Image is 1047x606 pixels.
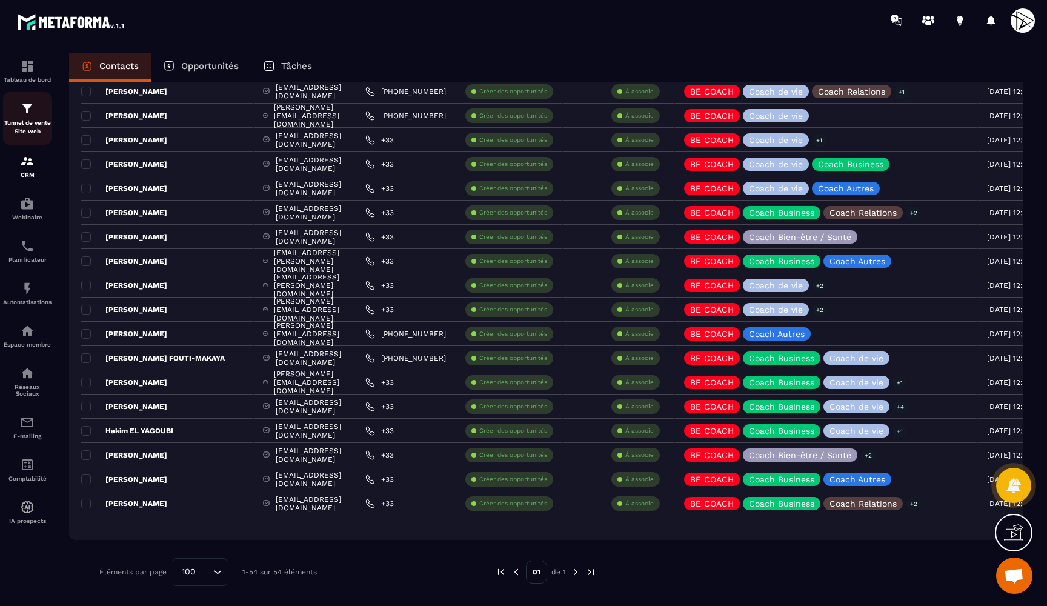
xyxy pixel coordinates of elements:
[81,329,167,339] p: [PERSON_NAME]
[479,208,547,217] p: Créer des opportunités
[479,451,547,459] p: Créer des opportunités
[365,305,394,315] a: +33
[3,230,52,272] a: schedulerschedulerPlanificateur
[749,281,803,290] p: Coach de vie
[749,233,851,241] p: Coach Bien-être / Santé
[99,568,167,576] p: Éléments par page
[81,281,167,290] p: [PERSON_NAME]
[251,53,324,82] a: Tâches
[479,112,547,120] p: Créer des opportunités
[690,427,734,435] p: BE COACH
[892,401,908,413] p: +4
[625,475,654,484] p: À associe
[365,135,394,145] a: +33
[3,433,52,439] p: E-mailing
[987,330,1042,338] p: [DATE] 12:57:00
[281,61,312,72] p: Tâches
[479,136,547,144] p: Créer des opportunités
[892,376,907,389] p: +1
[365,378,394,387] a: +33
[829,499,897,508] p: Coach Relations
[365,474,394,484] a: +33
[365,281,394,290] a: +33
[690,354,734,362] p: BE COACH
[987,160,1042,168] p: [DATE] 12:57:00
[3,448,52,491] a: accountantaccountantComptabilité
[625,208,654,217] p: À associe
[3,171,52,178] p: CRM
[749,475,814,484] p: Coach Business
[365,499,394,508] a: +33
[365,232,394,242] a: +33
[511,567,522,578] img: prev
[625,281,654,290] p: À associe
[20,458,35,472] img: accountant
[3,299,52,305] p: Automatisations
[829,475,885,484] p: Coach Autres
[496,567,507,578] img: prev
[987,184,1042,193] p: [DATE] 12:57:00
[81,353,225,363] p: [PERSON_NAME] FOUTI-MAKAYA
[829,354,883,362] p: Coach de vie
[365,426,394,436] a: +33
[151,53,251,82] a: Opportunités
[479,184,547,193] p: Créer des opportunités
[812,134,826,147] p: +1
[749,354,814,362] p: Coach Business
[3,92,52,145] a: formationformationTunnel de vente Site web
[996,558,1032,594] div: Ouvrir le chat
[479,354,547,362] p: Créer des opportunités
[20,154,35,168] img: formation
[749,136,803,144] p: Coach de vie
[987,305,1042,314] p: [DATE] 12:57:00
[690,112,734,120] p: BE COACH
[365,402,394,411] a: +33
[625,233,654,241] p: À associe
[365,184,394,193] a: +33
[81,159,167,169] p: [PERSON_NAME]
[20,281,35,296] img: automations
[987,475,1042,484] p: [DATE] 12:57:00
[479,402,547,411] p: Créer des opportunités
[479,330,547,338] p: Créer des opportunités
[625,136,654,144] p: À associe
[987,233,1042,241] p: [DATE] 12:57:00
[818,184,874,193] p: Coach Autres
[20,415,35,430] img: email
[479,87,547,96] p: Créer des opportunités
[625,378,654,387] p: À associe
[829,378,883,387] p: Coach de vie
[99,61,139,72] p: Contacts
[178,565,200,579] span: 100
[69,53,151,82] a: Contacts
[3,187,52,230] a: automationsautomationsWebinaire
[81,499,167,508] p: [PERSON_NAME]
[818,160,883,168] p: Coach Business
[479,499,547,508] p: Créer des opportunités
[625,257,654,265] p: À associe
[818,87,885,96] p: Coach Relations
[3,76,52,83] p: Tableau de bord
[3,119,52,136] p: Tunnel de vente Site web
[585,567,596,578] img: next
[812,279,828,292] p: +2
[479,160,547,168] p: Créer des opportunités
[749,305,803,314] p: Coach de vie
[3,145,52,187] a: formationformationCRM
[625,451,654,459] p: À associe
[690,257,734,265] p: BE COACH
[479,475,547,484] p: Créer des opportunités
[625,305,654,314] p: À associe
[690,305,734,314] p: BE COACH
[690,233,734,241] p: BE COACH
[81,474,167,484] p: [PERSON_NAME]
[906,498,922,510] p: +2
[81,450,167,460] p: [PERSON_NAME]
[625,112,654,120] p: À associe
[690,402,734,411] p: BE COACH
[365,111,446,121] a: [PHONE_NUMBER]
[749,378,814,387] p: Coach Business
[749,208,814,217] p: Coach Business
[81,184,167,193] p: [PERSON_NAME]
[625,184,654,193] p: À associe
